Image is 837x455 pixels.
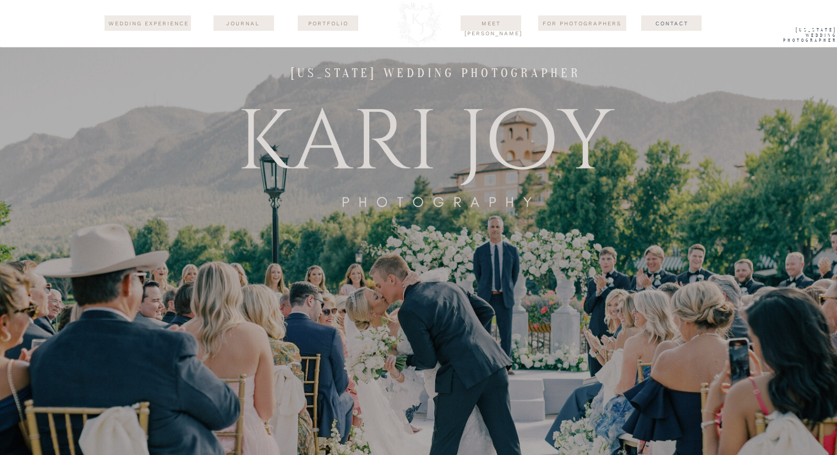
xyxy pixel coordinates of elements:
a: [US_STATE] WEdding Photographer [766,28,837,46]
a: For Photographers [538,19,626,28]
a: Portfolio [302,19,355,28]
h1: [US_STATE] wedding photographer [284,65,588,78]
a: Contact [634,19,710,28]
a: Meet [PERSON_NAME] [464,19,518,28]
a: wedding experience [107,19,190,29]
a: journal [216,19,270,28]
